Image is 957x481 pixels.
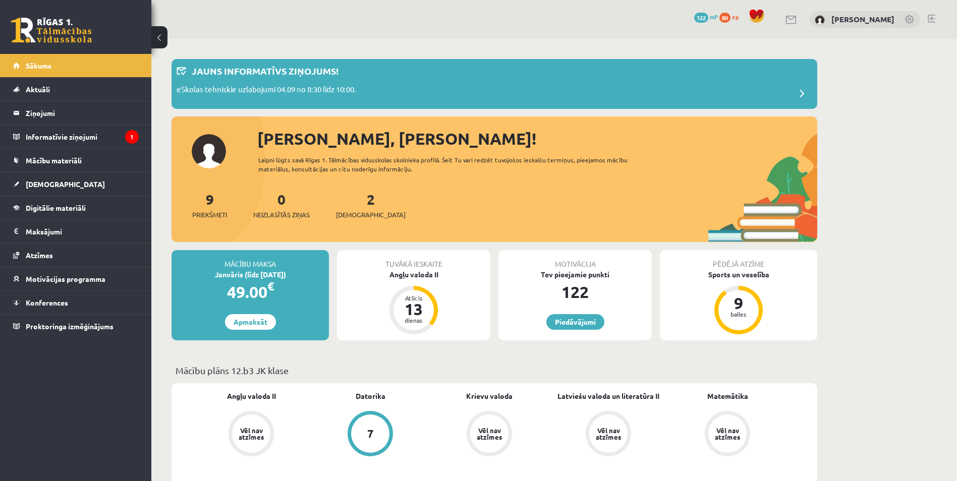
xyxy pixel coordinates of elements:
a: Piedāvājumi [546,314,604,330]
a: Digitālie materiāli [13,196,139,219]
div: Vēl nav atzīmes [594,427,623,440]
span: [DEMOGRAPHIC_DATA] [26,179,105,189]
div: Tev pieejamie punkti [498,269,652,280]
span: xp [732,13,739,21]
a: Angļu valoda II [227,391,276,401]
a: Vēl nav atzīmes [192,411,311,458]
span: Mācību materiāli [26,156,82,165]
a: Sākums [13,54,139,77]
div: dienas [399,317,429,323]
div: Angļu valoda II [337,269,490,280]
a: Jauns informatīvs ziņojums! eSkolas tehniskie uzlabojumi 04.09 no 8:30 līdz 10:00. [177,64,812,104]
a: Krievu valoda [466,391,513,401]
a: 80 xp [719,13,744,21]
div: Motivācija [498,250,652,269]
a: Konferences [13,291,139,314]
div: Vēl nav atzīmes [237,427,265,440]
div: Tuvākā ieskaite [337,250,490,269]
div: Vēl nav atzīmes [475,427,503,440]
span: Sākums [26,61,51,70]
a: Aktuāli [13,78,139,101]
p: eSkolas tehniskie uzlabojumi 04.09 no 8:30 līdz 10:00. [177,84,356,98]
a: Vēl nav atzīmes [549,411,668,458]
div: 122 [498,280,652,304]
a: Rīgas 1. Tālmācības vidusskola [11,18,92,43]
a: Vēl nav atzīmes [668,411,787,458]
span: Digitālie materiāli [26,203,86,212]
a: Apmaksāt [225,314,276,330]
p: Mācību plāns 12.b3 JK klase [176,364,813,377]
span: Aktuāli [26,85,50,94]
a: Motivācijas programma [13,267,139,290]
a: [DEMOGRAPHIC_DATA] [13,172,139,196]
span: mP [710,13,718,21]
span: [DEMOGRAPHIC_DATA] [336,210,406,220]
span: 122 [694,13,708,23]
a: Proktoringa izmēģinājums [13,315,139,338]
a: Matemātika [707,391,748,401]
div: Vēl nav atzīmes [713,427,742,440]
div: Laipni lūgts savā Rīgas 1. Tālmācības vidusskolas skolnieka profilā. Šeit Tu vari redzēt tuvojošo... [258,155,646,173]
span: Motivācijas programma [26,274,105,283]
legend: Informatīvie ziņojumi [26,125,139,148]
div: [PERSON_NAME], [PERSON_NAME]! [257,127,817,151]
a: [PERSON_NAME] [831,14,894,24]
span: € [267,279,274,293]
a: 9Priekšmeti [192,190,227,220]
legend: Ziņojumi [26,101,139,125]
div: Janvāris (līdz [DATE]) [172,269,329,280]
a: Maksājumi [13,220,139,243]
span: Proktoringa izmēģinājums [26,322,114,331]
div: 49.00 [172,280,329,304]
legend: Maksājumi [26,220,139,243]
div: 9 [723,295,754,311]
span: 80 [719,13,730,23]
span: Priekšmeti [192,210,227,220]
a: 0Neizlasītās ziņas [253,190,310,220]
div: Sports un veselība [660,269,817,280]
a: Informatīvie ziņojumi1 [13,125,139,148]
i: 1 [125,130,139,144]
a: Ziņojumi [13,101,139,125]
a: Sports un veselība 9 balles [660,269,817,336]
span: Atzīmes [26,251,53,260]
p: Jauns informatīvs ziņojums! [192,64,339,78]
a: 122 mP [694,13,718,21]
span: Konferences [26,298,68,307]
img: Inga Revina [815,15,825,25]
div: Pēdējā atzīme [660,250,817,269]
a: Latviešu valoda un literatūra II [557,391,659,401]
a: Datorika [356,391,385,401]
a: Mācību materiāli [13,149,139,172]
a: Atzīmes [13,244,139,267]
a: Vēl nav atzīmes [430,411,549,458]
div: 13 [399,301,429,317]
span: Neizlasītās ziņas [253,210,310,220]
div: balles [723,311,754,317]
div: Mācību maksa [172,250,329,269]
div: 7 [367,428,374,439]
a: 2[DEMOGRAPHIC_DATA] [336,190,406,220]
div: Atlicis [399,295,429,301]
a: 7 [311,411,430,458]
a: Angļu valoda II Atlicis 13 dienas [337,269,490,336]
